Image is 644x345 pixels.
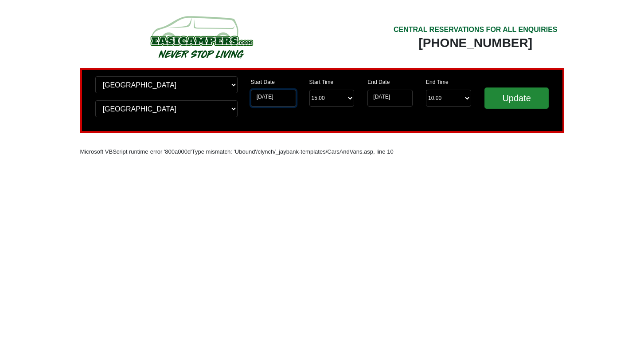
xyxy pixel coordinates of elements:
font: /clynch/_jaybank-templates/CarsAndVans.asp [256,148,373,155]
div: [PHONE_NUMBER] [394,35,558,51]
img: campers-checkout-logo.png [117,12,285,61]
font: error '800a000d' [150,148,192,155]
font: Type mismatch: 'Ubound' [192,148,256,155]
div: CENTRAL RESERVATIONS FOR ALL ENQUIRIES [394,24,558,35]
label: End Date [367,78,390,86]
label: End Time [426,78,449,86]
label: Start Date [251,78,275,86]
font: Microsoft VBScript runtime [80,148,148,155]
label: Start Time [309,78,334,86]
input: Start Date [251,90,296,107]
input: Return Date [367,90,413,107]
input: Update [484,87,549,109]
font: , line 10 [373,148,394,155]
